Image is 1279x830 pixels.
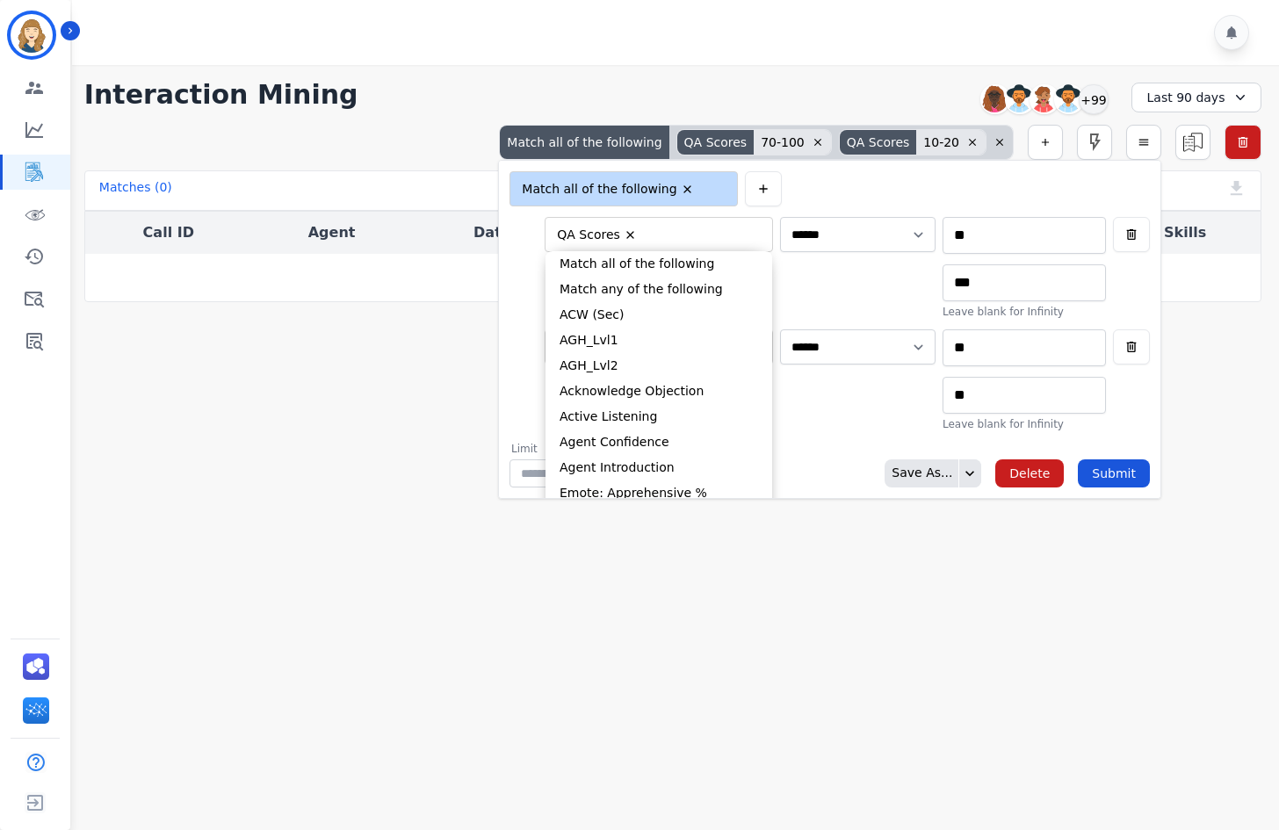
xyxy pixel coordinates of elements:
button: Agent [308,222,356,243]
div: QA Scores [677,130,755,155]
ul: selected options [514,178,726,199]
ul: selected options [549,224,762,245]
button: Remove QA Scores [624,228,637,242]
div: Leave blank for Infinity [943,305,1106,319]
div: Leave blank for Infinity [943,417,1106,431]
button: Submit [1078,459,1150,487]
h1: Interaction Mining [84,79,358,111]
button: Remove Match all of the following [681,183,694,196]
button: Delete [995,459,1064,487]
li: Match all of the following [546,251,772,277]
li: ACW (Sec) [546,302,772,328]
li: Match all of the following [517,181,700,198]
li: Match any of the following [546,277,772,302]
label: Limit [511,442,597,456]
li: Agent Confidence [546,429,772,455]
img: Bordered avatar [11,14,53,56]
li: AGH_Lvl1 [546,328,772,353]
div: Match all of the following [500,126,668,159]
li: Active Listening [546,404,772,429]
div: Last 90 days [1131,83,1261,112]
li: Emote: Apprehensive % [546,480,772,506]
button: Call ID [143,222,194,243]
li: AGH_Lvl2 [546,353,772,379]
li: Acknowledge Objection [546,379,772,404]
button: Date [473,222,536,243]
div: +99 [1079,84,1109,114]
div: Save As... [885,459,952,487]
div: Matches ( 0 ) [99,178,172,203]
li: QA Scores [552,227,643,243]
li: Agent Introduction [546,455,772,480]
div: QA Scores [840,130,917,155]
div: 70-100 [754,130,831,155]
button: Skills [1164,222,1206,243]
div: 10-20 [916,130,986,155]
